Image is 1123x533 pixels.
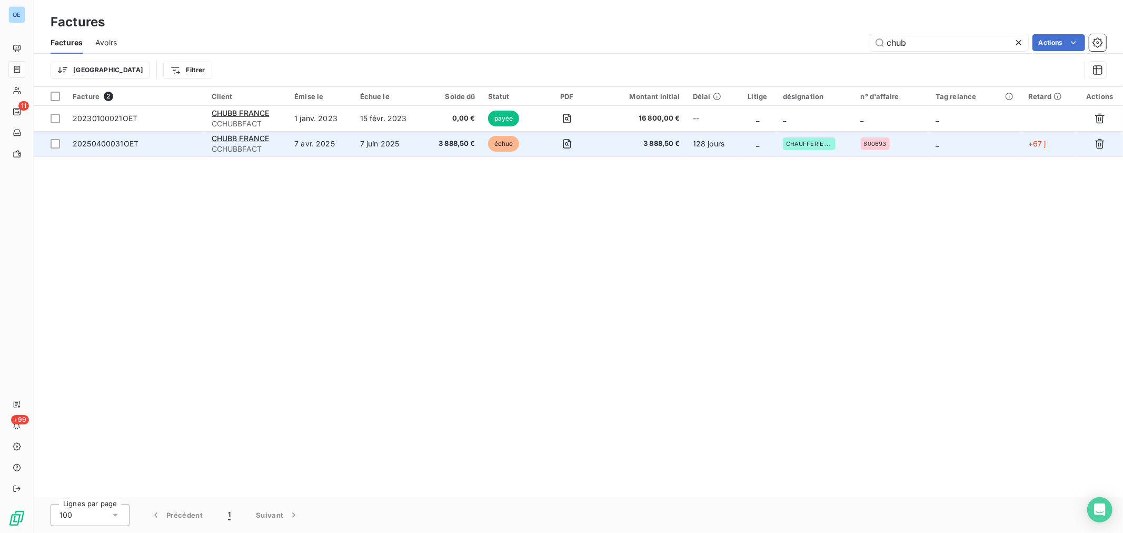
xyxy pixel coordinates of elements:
input: Rechercher [870,34,1028,51]
span: Avoirs [95,37,117,48]
span: _ [756,139,759,148]
td: -- [687,106,739,131]
h3: Factures [51,13,105,32]
span: Facture [73,92,100,101]
span: CHUBB FRANCE [212,108,270,117]
td: 15 févr. 2023 [354,106,424,131]
div: Échue le [360,92,418,101]
img: Logo LeanPay [8,510,25,527]
button: Filtrer [163,62,212,78]
div: Litige [745,92,770,101]
button: Actions [1032,34,1085,51]
div: Actions [1083,92,1117,101]
td: 7 avr. 2025 [288,131,354,156]
span: 0,00 € [430,113,475,124]
div: Délai [693,92,732,101]
a: 11 [8,103,25,120]
button: 1 [215,504,243,526]
div: Montant initial [603,92,680,101]
span: _ [783,114,786,123]
span: +67 j [1028,139,1046,148]
span: 11 [18,101,29,111]
span: 3 888,50 € [603,139,680,149]
span: 2 [104,92,113,101]
span: 1 [228,510,231,520]
div: Retard [1028,92,1070,101]
span: _ [936,114,939,123]
div: Open Intercom Messenger [1087,497,1112,522]
div: Solde dû [430,92,475,101]
div: désignation [783,92,848,101]
span: CHAUFFERIE BIOMASSE DES CISELEURS - SOISSONS [786,141,832,147]
span: _ [756,114,759,123]
td: 7 juin 2025 [354,131,424,156]
span: CCHUBBFACT [212,144,282,154]
div: Statut [488,92,531,101]
button: Suivant [243,504,312,526]
span: échue [488,136,520,152]
span: _ [861,114,864,123]
button: Précédent [138,504,215,526]
div: Client [212,92,282,101]
span: 800693 [864,141,887,147]
span: CCHUBBFACT [212,119,282,129]
div: Tag relance [936,92,1016,101]
span: 16 800,00 € [603,113,680,124]
div: n° d'affaire [861,92,923,101]
span: 100 [59,510,72,520]
span: 20230100021OET [73,114,137,123]
button: [GEOGRAPHIC_DATA] [51,62,150,78]
span: 3 888,50 € [430,139,475,149]
div: PDF [543,92,591,101]
div: OE [8,6,25,23]
span: Factures [51,37,83,48]
span: payée [488,111,520,126]
span: +99 [11,415,29,425]
span: _ [936,139,939,148]
td: 1 janv. 2023 [288,106,354,131]
td: 128 jours [687,131,739,156]
span: CHUBB FRANCE [212,134,270,143]
span: 20250400031OET [73,139,138,148]
div: Émise le [294,92,347,101]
